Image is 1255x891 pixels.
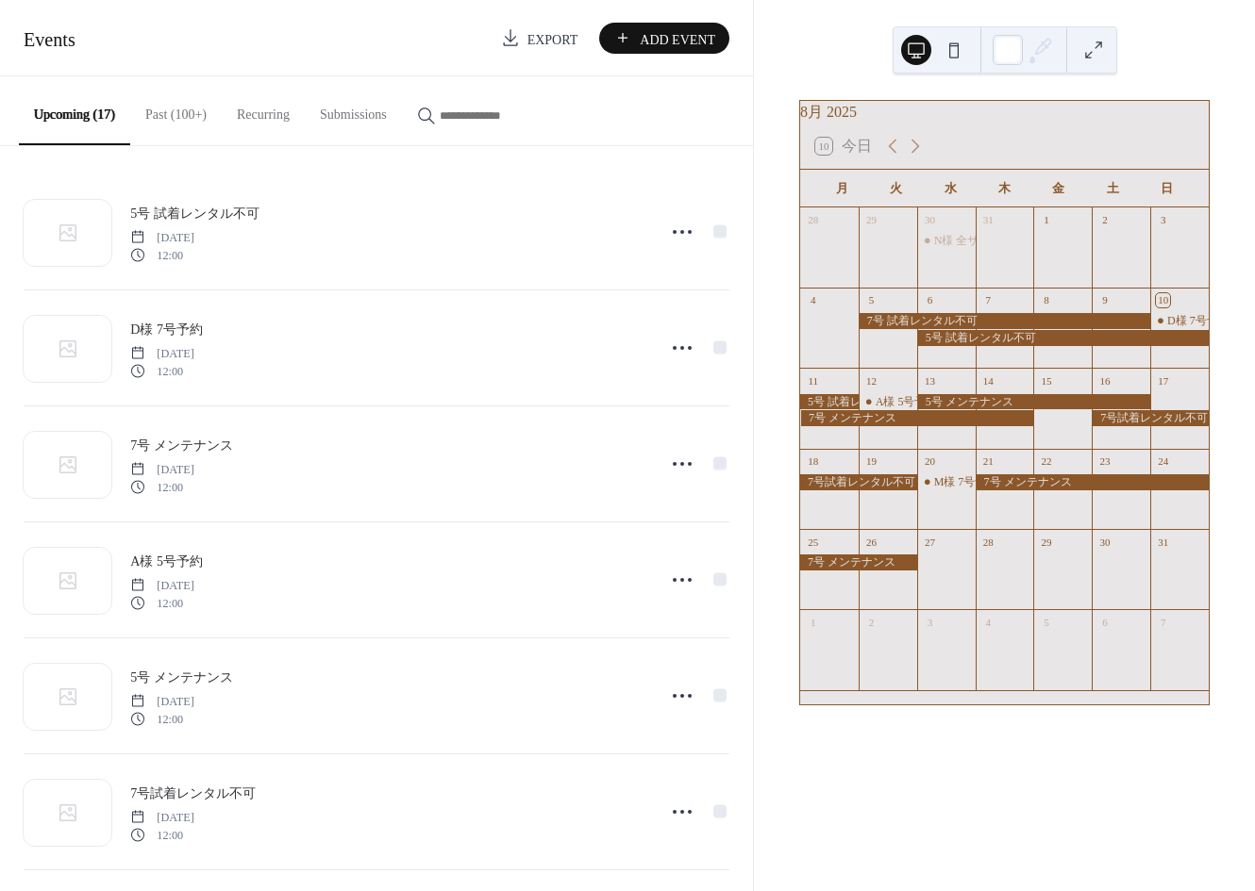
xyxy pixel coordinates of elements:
div: 7 [981,293,996,307]
div: 15 [1039,373,1053,388]
div: 11 [806,373,820,388]
div: 9 [1097,293,1112,307]
span: 7号試着レンタル不可 [130,784,256,803]
div: 23 [1097,454,1112,469]
div: 12 [864,373,878,388]
div: 2 [1097,213,1112,227]
div: 2 [864,615,878,629]
span: D様 7号予約 [130,320,203,339]
a: Export [487,23,593,54]
div: 13 [923,373,937,388]
div: 29 [1039,535,1053,549]
div: 8月 2025 [800,101,1209,124]
div: 日 [1140,170,1194,207]
div: 31 [981,213,996,227]
div: 20 [923,454,937,469]
div: 30 [923,213,937,227]
div: 7号 メンテナンス [800,554,917,570]
span: 5号 試着レンタル不可 [130,204,259,223]
div: 16 [1097,373,1112,388]
div: 5 [1039,615,1053,629]
div: 25 [806,535,820,549]
div: 6 [923,293,937,307]
span: 12:00 [130,362,193,379]
button: Upcoming (17) [19,76,130,145]
a: D様 7号予約 [130,318,203,339]
div: 28 [981,535,996,549]
div: 3 [923,615,937,629]
div: 27 [923,535,937,549]
span: [DATE] [130,229,193,246]
div: 1 [806,615,820,629]
div: D様 7号予約 [1150,313,1209,329]
span: [DATE] [130,693,193,710]
span: 12:00 [130,594,193,611]
div: M様 7号予約 [934,474,998,490]
span: [DATE] [130,345,193,362]
span: 7号 メンテナンス [130,436,233,455]
div: N様 全サイズ予約 [917,233,976,249]
span: [DATE] [130,809,193,826]
div: 4 [981,615,996,629]
div: 5 [864,293,878,307]
a: 5号 メンテナンス [130,666,233,687]
div: 7号 メンテナンス [976,474,1209,490]
span: 12:00 [130,826,193,843]
div: A様 5号予約 [876,394,938,410]
div: 7号 メンテナンス [800,410,1033,426]
div: 31 [1156,535,1170,549]
span: 12:00 [130,246,193,263]
span: Events [24,29,75,50]
a: 5号 試着レンタル不可 [130,202,259,223]
div: 5号 試着レンタル不可 [800,394,859,410]
div: 4 [806,293,820,307]
div: 水 [924,170,978,207]
span: Add Event [640,29,715,49]
span: [DATE] [130,461,193,478]
a: 7号試着レンタル不可 [130,782,256,803]
span: Export [527,29,578,49]
div: 7号 試着レンタル不可 [859,313,1150,329]
button: Submissions [305,76,402,143]
div: 30 [1097,535,1112,549]
div: 7号試着レンタル不可 [1092,410,1209,426]
div: 5号 試着レンタル不可 [917,330,1209,346]
div: 17 [1156,373,1170,388]
a: 7号 メンテナンス [130,434,233,455]
span: [DATE] [130,577,193,594]
div: 金 [1031,170,1085,207]
button: Add Event [599,23,729,54]
div: 月 [815,170,869,207]
div: 22 [1039,454,1053,469]
div: 21 [981,454,996,469]
div: 18 [806,454,820,469]
button: Past (100+) [130,76,222,143]
div: A様 5号予約 [859,394,917,410]
div: 火 [869,170,923,207]
div: 10 [1156,293,1170,307]
div: 3 [1156,213,1170,227]
span: 5号 メンテナンス [130,668,233,687]
div: 29 [864,213,878,227]
div: 1 [1039,213,1053,227]
div: 19 [864,454,878,469]
div: 土 [1085,170,1139,207]
button: Recurring [222,76,305,143]
a: A様 5号予約 [130,550,203,571]
span: A様 5号予約 [130,552,203,571]
span: 12:00 [130,710,193,727]
div: 14 [981,373,996,388]
div: D様 7号予約 [1167,313,1230,329]
div: 7 [1156,615,1170,629]
span: 12:00 [130,478,193,495]
div: 26 [864,535,878,549]
div: 5号 メンテナンス [917,394,1150,410]
div: M様 7号予約 [917,474,976,490]
div: 7号試着レンタル不可 [800,474,917,490]
div: 24 [1156,454,1170,469]
div: 8 [1039,293,1053,307]
div: 28 [806,213,820,227]
div: N様 全サイズ予約 [934,233,1025,249]
div: 木 [978,170,1031,207]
